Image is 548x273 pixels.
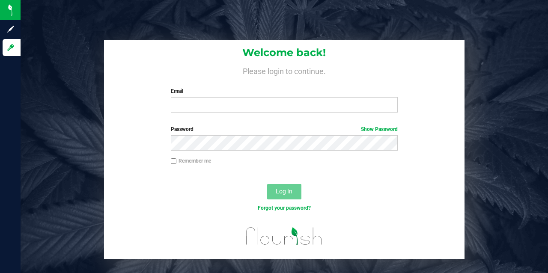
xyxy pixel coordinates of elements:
h1: Welcome back! [104,47,464,58]
a: Forgot your password? [258,205,311,211]
a: Show Password [361,126,398,132]
span: Log In [276,188,292,195]
inline-svg: Log in [6,43,15,52]
inline-svg: Sign up [6,25,15,33]
span: Password [171,126,194,132]
h4: Please login to continue. [104,65,464,75]
img: flourish_logo.svg [239,221,329,252]
button: Log In [267,184,301,199]
label: Email [171,87,398,95]
input: Remember me [171,158,177,164]
label: Remember me [171,157,211,165]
